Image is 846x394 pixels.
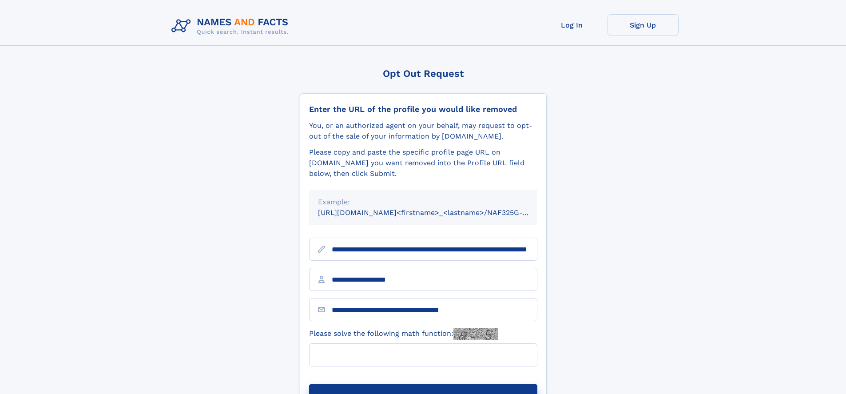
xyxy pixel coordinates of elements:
div: You, or an authorized agent on your behalf, may request to opt-out of the sale of your informatio... [309,120,537,142]
div: Enter the URL of the profile you would like removed [309,104,537,114]
small: [URL][DOMAIN_NAME]<firstname>_<lastname>/NAF325G-xxxxxxxx [318,208,554,217]
label: Please solve the following math function: [309,328,498,340]
div: Opt Out Request [300,68,547,79]
a: Log In [536,14,608,36]
img: Logo Names and Facts [168,14,296,38]
div: Example: [318,197,528,207]
a: Sign Up [608,14,679,36]
div: Please copy and paste the specific profile page URL on [DOMAIN_NAME] you want removed into the Pr... [309,147,537,179]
